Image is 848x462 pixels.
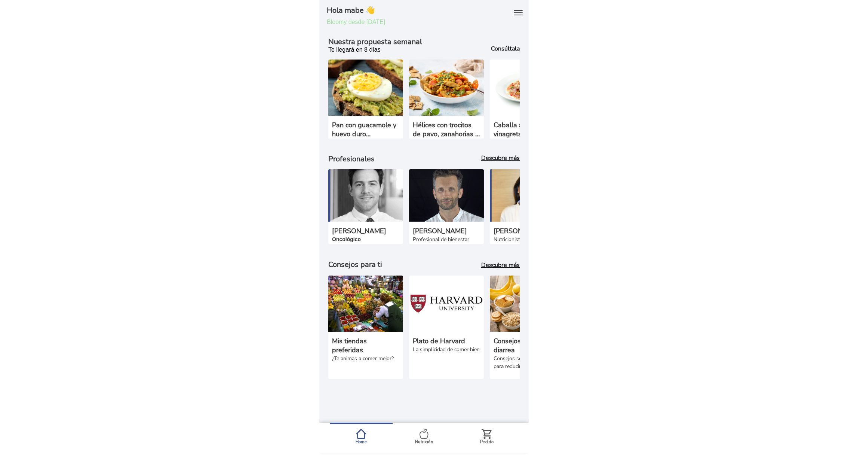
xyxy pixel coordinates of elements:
p: La simplicidad de comer bien [413,346,480,353]
p: Profesional de bienestar [413,235,480,243]
img: Recipe#1 [409,60,484,116]
h5: Profesionales [328,155,375,164]
img: Recipe#1 [328,60,403,116]
h5: Consejos contra la diarrea [494,337,561,355]
h5: Consejos para ti [328,260,382,269]
p: ¿Te animas a comer mejor? [332,355,399,362]
ion-label: Pedido [480,439,494,445]
h5: Mis tiendas preferidas [332,337,399,355]
img: 1696322426_Fruteria.webp [328,276,403,332]
h5: Hola mabe 👋 [327,6,385,15]
h5: Nuestra propuesta semanal [328,37,422,46]
img: 1698131154_Harvard.jpg [409,276,484,332]
img: 1704835371_Diarrea.webp [490,276,565,332]
h5: Hélices con trocitos de pavo, zanahorias y puerro, salsa de tomate y hierbas [DEMOGRAPHIC_DATA] [413,121,480,139]
img: 1687437150_XUS.png [490,169,565,222]
ion-card-content: Oncológico [328,235,403,243]
h5: Plato de Harvard [413,337,480,346]
h5: Pan con guacamole y huevo duro acompañado por café o infusión [332,121,399,139]
a: Descubre más [481,261,520,269]
img: Recipe#1 [490,60,565,116]
a: Descubre más [481,154,520,162]
img: 1703175138_Carlos.png [328,169,403,222]
ion-label: Nutrición [415,439,433,445]
h5: [PERSON_NAME] [494,227,561,235]
h5: [PERSON_NAME] [332,227,399,235]
div: Te llegará en 8 días [328,46,422,53]
b: Consúltala [491,45,520,53]
h5: Caballa al vapor con vinagreta mediterranea [494,121,561,139]
img: 1696776606_Marco4.jpg [409,169,484,222]
div: Bloomy desde [DATE] [327,19,385,25]
h5: [PERSON_NAME] [413,227,480,235]
ion-label: Home [356,439,367,445]
p: Nutricionista [494,235,561,243]
p: Consejos sobre alimentación para reducir la diarrea. [494,355,561,370]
